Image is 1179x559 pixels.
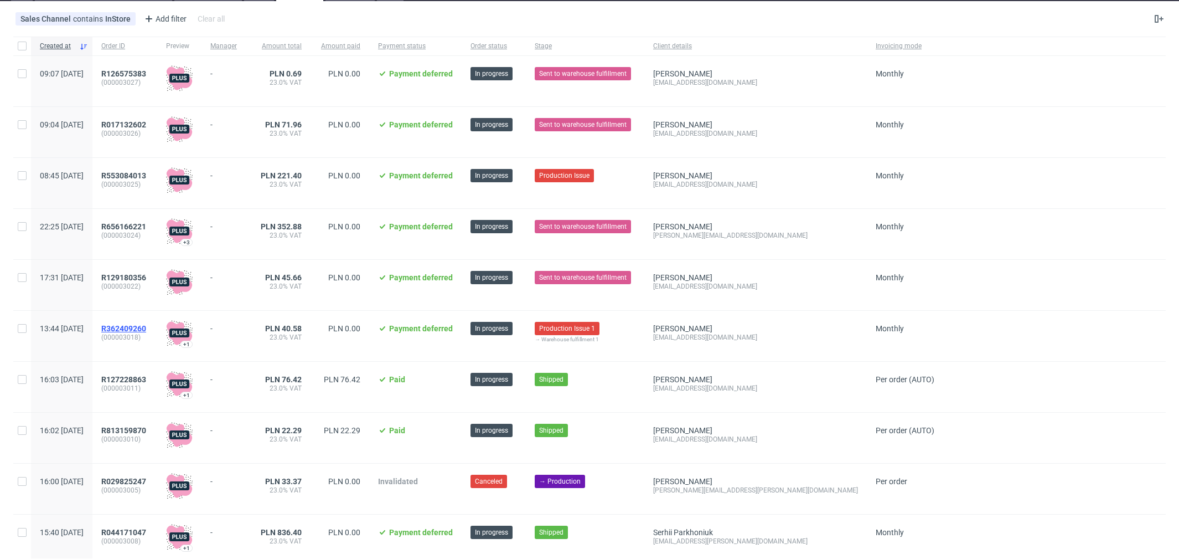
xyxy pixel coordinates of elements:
span: R129180356 [101,273,146,282]
span: 23.0% VAT [255,231,302,240]
span: (000003008) [101,537,148,546]
span: Invalidated [378,477,418,486]
div: - [210,116,237,129]
span: 23.0% VAT [255,537,302,546]
span: Per order [876,477,907,486]
span: In progress [475,425,508,435]
a: [PERSON_NAME] [653,324,712,333]
a: R126575383 [101,69,148,78]
a: R017132602 [101,120,148,129]
span: PLN 221.40 [261,171,302,180]
div: +3 [183,239,190,245]
span: Payment deferred [389,324,453,333]
span: Sent to warehouse fulfillment [539,222,627,232]
img: plus-icon.676465ae8f3a83198b3f.png [166,473,193,499]
span: Payment deferred [389,171,453,180]
span: 08:45 [DATE] [40,171,84,180]
span: R553084013 [101,171,146,180]
a: [PERSON_NAME] [653,120,712,129]
span: 23.0% VAT [255,384,302,393]
img: plus-icon.676465ae8f3a83198b3f.png [166,524,193,550]
div: - [210,269,237,282]
span: 22:25 [DATE] [40,222,84,231]
span: (000003011) [101,384,148,393]
div: +1 [183,545,190,551]
div: - [210,167,237,180]
span: Sales Channel [20,14,73,23]
div: [EMAIL_ADDRESS][PERSON_NAME][DOMAIN_NAME] [653,537,858,546]
span: Amount total [255,42,302,51]
span: 23.0% VAT [255,78,302,87]
span: Order status [470,42,517,51]
img: plus-icon.676465ae8f3a83198b3f.png [166,371,193,397]
span: Paid [389,426,405,435]
div: - [210,422,237,435]
span: PLN 0.00 [328,528,360,537]
a: [PERSON_NAME] [653,69,712,78]
a: R553084013 [101,171,148,180]
a: [PERSON_NAME] [653,375,712,384]
a: [PERSON_NAME] [653,171,712,180]
span: PLN 0.00 [328,120,360,129]
div: [EMAIL_ADDRESS][DOMAIN_NAME] [653,384,858,393]
span: contains [73,14,105,23]
span: PLN 0.00 [328,222,360,231]
span: Payment deferred [389,222,453,231]
span: Production Issue [539,171,589,181]
div: [EMAIL_ADDRESS][DOMAIN_NAME] [653,435,858,444]
span: In progress [475,120,508,130]
div: - [210,371,237,384]
span: R126575383 [101,69,146,78]
span: → Production [539,476,581,486]
div: → Warehouse fulfillment 1 [535,335,635,344]
span: Manager [210,42,237,51]
span: Invoicing mode [876,42,934,51]
span: Payment deferred [389,69,453,78]
span: R656166221 [101,222,146,231]
a: [PERSON_NAME] [653,273,712,282]
span: (000003027) [101,78,148,87]
span: 16:02 [DATE] [40,426,84,435]
span: Stage [535,42,635,51]
span: Payment deferred [389,528,453,537]
span: 23.0% VAT [255,282,302,291]
span: Client details [653,42,858,51]
span: PLN 45.66 [265,273,302,282]
a: [PERSON_NAME] [653,222,712,231]
span: Paid [389,375,405,384]
span: Shipped [539,527,563,537]
span: Shipped [539,375,563,384]
span: (000003010) [101,435,148,444]
span: 15:40 [DATE] [40,528,84,537]
span: (000003005) [101,486,148,495]
span: 16:00 [DATE] [40,477,84,486]
div: Add filter [140,10,189,28]
div: [PERSON_NAME][EMAIL_ADDRESS][PERSON_NAME][DOMAIN_NAME] [653,486,858,495]
img: plus-icon.676465ae8f3a83198b3f.png [166,65,193,91]
a: [PERSON_NAME] [653,477,712,486]
a: R127228863 [101,375,148,384]
div: Clear all [195,11,227,27]
a: R044171047 [101,528,148,537]
span: In progress [475,273,508,283]
span: R127228863 [101,375,146,384]
span: (000003022) [101,282,148,291]
span: Sent to warehouse fulfillment [539,120,627,130]
span: Monthly [876,222,904,231]
span: Payment deferred [389,120,453,129]
span: Canceled [475,476,503,486]
span: PLN 836.40 [261,528,302,537]
span: Shipped [539,425,563,435]
span: PLN 0.00 [328,273,360,282]
div: [EMAIL_ADDRESS][DOMAIN_NAME] [653,129,858,138]
span: R044171047 [101,528,146,537]
span: Production Issue 1 [539,324,595,334]
span: 23.0% VAT [255,129,302,138]
span: (000003026) [101,129,148,138]
div: - [210,473,237,486]
span: Monthly [876,273,904,282]
div: [EMAIL_ADDRESS][DOMAIN_NAME] [653,333,858,342]
div: - [210,524,237,537]
span: (000003025) [101,180,148,189]
span: PLN 76.42 [265,375,302,384]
